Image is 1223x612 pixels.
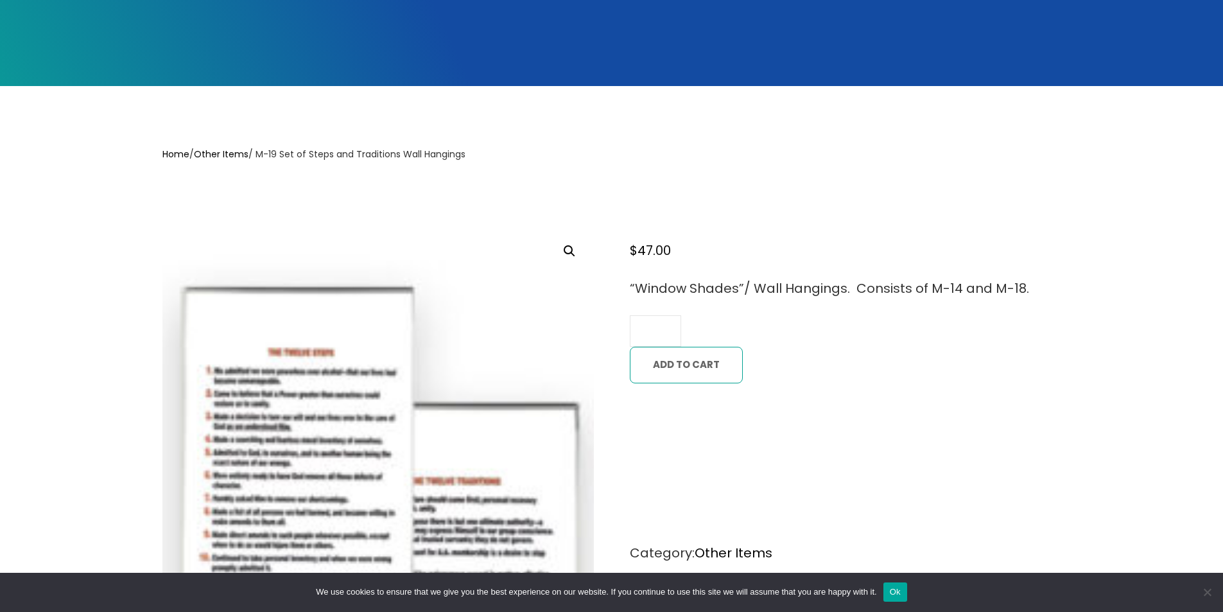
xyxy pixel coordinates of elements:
span: Category: [630,544,772,562]
p: “Window Shades”/ Wall Hangings. Consists of M-14 and M-18. [630,277,1061,300]
a: Other Items [695,544,772,562]
button: Add to cart [630,347,743,383]
nav: Breadcrumb [162,146,1061,162]
span: We use cookies to ensure that we give you the best experience on our website. If you continue to ... [316,586,876,599]
button: Ok [883,582,907,602]
bdi: 47.00 [630,241,671,259]
span: No [1201,586,1213,599]
span: $ [630,241,638,259]
a: Other Items [194,148,248,161]
input: Product quantity [630,315,681,347]
a: View full-screen image gallery [558,240,581,263]
iframe: PayPal [630,399,1061,527]
a: Home [162,148,189,161]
